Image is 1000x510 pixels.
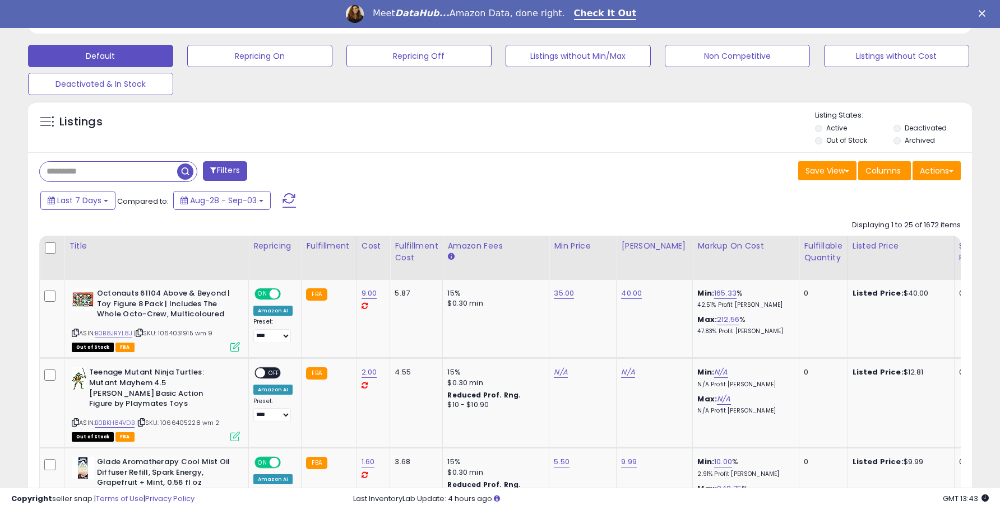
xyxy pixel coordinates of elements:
[72,367,86,390] img: 4167ECtfL+L._SL40_.jpg
[554,288,574,299] a: 35.00
[72,457,94,479] img: 41dV7VBtveL._SL40_.jpg
[11,494,195,504] div: seller snap | |
[905,123,947,133] label: Deactivated
[717,394,730,405] a: N/A
[72,288,94,311] img: 51CCVYYPFPL._SL40_.jpg
[852,220,961,231] div: Displaying 1 to 25 of 1672 items
[447,252,454,262] small: Amazon Fees.
[447,367,540,377] div: 15%
[697,315,790,335] div: %
[665,45,810,67] button: Non Competitive
[714,456,732,467] a: 10.00
[72,343,114,352] span: All listings that are currently out of stock and unavailable for purchase on Amazon
[804,367,839,377] div: 0
[804,457,839,467] div: 0
[306,240,351,252] div: Fulfillment
[253,306,293,316] div: Amazon AI
[697,407,790,415] p: N/A Profit [PERSON_NAME]
[621,288,642,299] a: 40.00
[621,456,637,467] a: 9.99
[57,195,101,206] span: Last 7 Days
[697,367,714,377] b: Min:
[187,45,332,67] button: Repricing On
[697,456,714,467] b: Min:
[173,191,271,210] button: Aug-28 - Sep-03
[395,288,434,298] div: 5.87
[717,314,739,325] a: 212.56
[395,457,434,467] div: 3.68
[28,45,173,67] button: Default
[362,367,377,378] a: 2.00
[40,191,115,210] button: Last 7 Days
[362,288,377,299] a: 9.00
[853,288,904,298] b: Listed Price:
[815,110,972,121] p: Listing States:
[279,289,297,299] span: OFF
[714,367,728,378] a: N/A
[697,240,794,252] div: Markup on Cost
[697,288,790,309] div: %
[697,327,790,335] p: 47.83% Profit [PERSON_NAME]
[447,378,540,388] div: $0.30 min
[804,288,839,298] div: 0
[28,73,173,95] button: Deactivated & In Stock
[853,456,904,467] b: Listed Price:
[256,458,270,467] span: ON
[346,5,364,23] img: Profile image for Georgie
[447,400,540,410] div: $10 - $10.90
[697,301,790,309] p: 42.51% Profit [PERSON_NAME]
[824,45,969,67] button: Listings without Cost
[306,457,327,469] small: FBA
[306,367,327,380] small: FBA
[554,240,612,252] div: Min Price
[574,8,637,20] a: Check It Out
[959,288,978,298] div: 0.00
[353,494,989,504] div: Last InventoryLab Update: 4 hours ago.
[853,367,946,377] div: $12.81
[853,240,950,252] div: Listed Price
[798,161,857,180] button: Save View
[697,470,790,478] p: 2.91% Profit [PERSON_NAME]
[858,161,911,180] button: Columns
[115,343,135,352] span: FBA
[72,288,240,350] div: ASIN:
[95,329,132,338] a: B0B8JRYL8J
[826,135,867,145] label: Out of Stock
[447,288,540,298] div: 15%
[279,458,297,467] span: OFF
[253,240,297,252] div: Repricing
[447,390,521,400] b: Reduced Prof. Rng.
[95,418,135,428] a: B0BKH84VDB
[554,367,567,378] a: N/A
[190,195,257,206] span: Aug-28 - Sep-03
[253,385,293,395] div: Amazon AI
[959,457,978,467] div: 0.00
[447,467,540,478] div: $0.30 min
[693,236,799,280] th: The percentage added to the cost of goods (COGS) that forms the calculator for Min & Max prices.
[362,240,386,252] div: Cost
[265,368,283,378] span: OFF
[72,367,240,440] div: ASIN:
[256,289,270,299] span: ON
[395,367,434,377] div: 4.55
[89,367,225,411] b: Teenage Mutant Ninja Turtles: Mutant Mayhem 4.5 [PERSON_NAME] Basic Action Figure by Playmates Toys
[253,397,293,423] div: Preset:
[97,288,233,322] b: Octonauts 61104 Above & Beyond | Toy Figure 8 Pack | Includes The Whole Octo-Crew, Multicoloured
[826,123,847,133] label: Active
[447,240,544,252] div: Amazon Fees
[959,367,978,377] div: 0.00
[96,493,143,504] a: Terms of Use
[905,135,935,145] label: Archived
[697,288,714,298] b: Min:
[97,457,233,491] b: Glade Aromatherapy Cool Mist Oil Diffuser Refill, Spark Energy, Grapefruit + Mint, 0.56 fl oz
[136,418,220,427] span: | SKU: 1066405228 wm 2
[979,10,990,17] div: Close
[395,8,450,18] i: DataHub...
[697,314,717,325] b: Max:
[621,240,688,252] div: [PERSON_NAME]
[913,161,961,180] button: Actions
[117,196,169,207] span: Compared to:
[203,161,247,181] button: Filters
[362,456,375,467] a: 1.60
[697,381,790,389] p: N/A Profit [PERSON_NAME]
